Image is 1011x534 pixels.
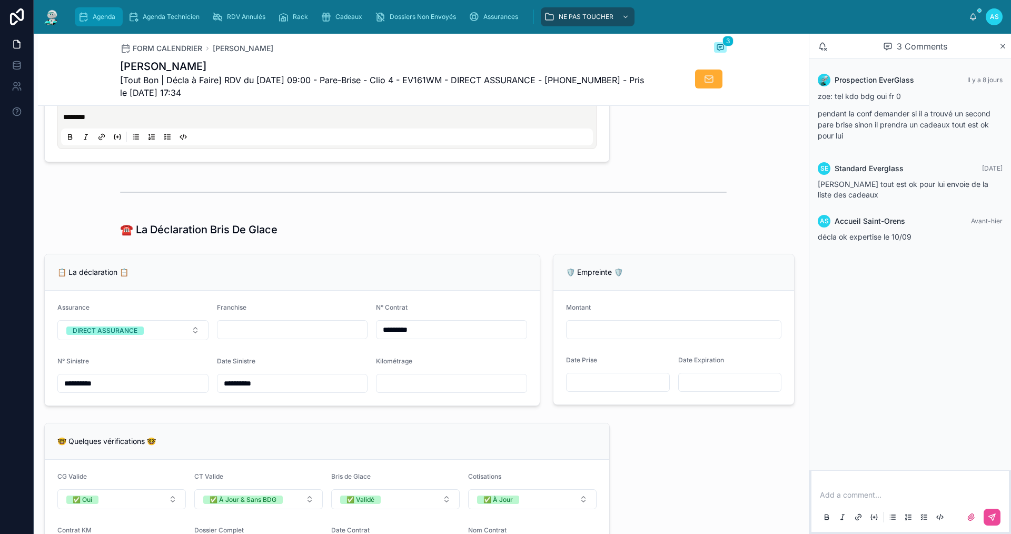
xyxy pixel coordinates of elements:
button: Select Button [331,489,460,509]
button: Select Button [468,489,597,509]
span: [DATE] [982,164,1003,172]
a: Cadeaux [318,7,370,26]
a: RDV Annulés [209,7,273,26]
span: AS [820,217,829,225]
a: Dossiers Non Envoyés [372,7,463,26]
span: AS [990,13,999,21]
span: Dossier Complet [194,526,244,534]
span: SE [820,164,828,173]
span: Date Prise [566,356,597,364]
span: Prospection EverGlass [835,75,914,85]
a: [PERSON_NAME] [213,43,273,54]
span: Date Sinistre [217,357,255,365]
a: Rack [275,7,315,26]
span: CT Valide [194,472,223,480]
a: Agenda Technicien [125,7,207,26]
button: Select Button [57,320,209,340]
span: 📋 La déclaration 📋 [57,268,128,276]
span: Nom Contrat [468,526,507,534]
span: Franchise [217,303,246,311]
h1: [PERSON_NAME] [120,59,648,74]
span: 3 [722,36,734,46]
span: NE PAS TOUCHER [559,13,613,21]
span: Date Expiration [678,356,724,364]
a: NE PAS TOUCHER [541,7,635,26]
span: 🤓 Quelques vérifications 🤓 [57,437,156,446]
span: Standard Everglass [835,163,904,174]
img: App logo [42,8,61,25]
span: Il y a 8 jours [967,76,1003,84]
p: pendant la conf demander si il a trouvé un second pare brise sinon il prendra un cadeaux tout est... [818,108,1003,141]
span: Cadeaux [335,13,362,21]
span: FORM CALENDRIER [133,43,202,54]
span: 3 Comments [897,40,947,53]
span: Agenda [93,13,115,21]
div: ✅ Oui [73,496,92,504]
p: zoe: tel kdo bdg oui fr 0 [818,91,1003,102]
span: Cotisations [468,472,501,480]
span: Dossiers Non Envoyés [390,13,456,21]
div: ✅ À Jour [483,496,513,504]
button: Select Button [57,489,186,509]
span: CG Valide [57,472,87,480]
span: Assurances [483,13,518,21]
a: Agenda [75,7,123,26]
span: Avant-hier [971,217,1003,225]
div: ✅ À Jour & Sans BDG [210,496,276,504]
span: Bris de Glace [331,472,371,480]
span: Agenda Technicien [143,13,200,21]
span: RDV Annulés [227,13,265,21]
span: Contrat KM [57,526,92,534]
span: Assurance [57,303,90,311]
div: scrollable content [70,5,969,28]
button: 3 [714,42,727,55]
span: Accueil Saint-Orens [835,216,905,226]
span: N° Contrat [376,303,408,311]
a: Assurances [465,7,526,26]
span: Rack [293,13,308,21]
span: Date Contrat [331,526,370,534]
h1: ☎️ La Déclaration Bris De Glace [120,222,277,237]
div: ✅ Validé [346,496,374,504]
span: [PERSON_NAME] tout est ok pour lui envoie de la liste des cadeaux [818,180,988,199]
div: DIRECT ASSURANCE [73,327,137,335]
span: décla ok expertise le 10/09 [818,232,911,241]
button: Select Button [194,489,323,509]
span: N° Sinistre [57,357,89,365]
a: FORM CALENDRIER [120,43,202,54]
span: Kilométrage [376,357,412,365]
span: [Tout Bon | Décla à Faire] RDV du [DATE] 09:00 - Pare-Brise - Clio 4 - EV161WM - DIRECT ASSURANCE... [120,74,648,99]
span: Montant [566,303,591,311]
span: 🛡️ Empreinte 🛡️ [566,268,623,276]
